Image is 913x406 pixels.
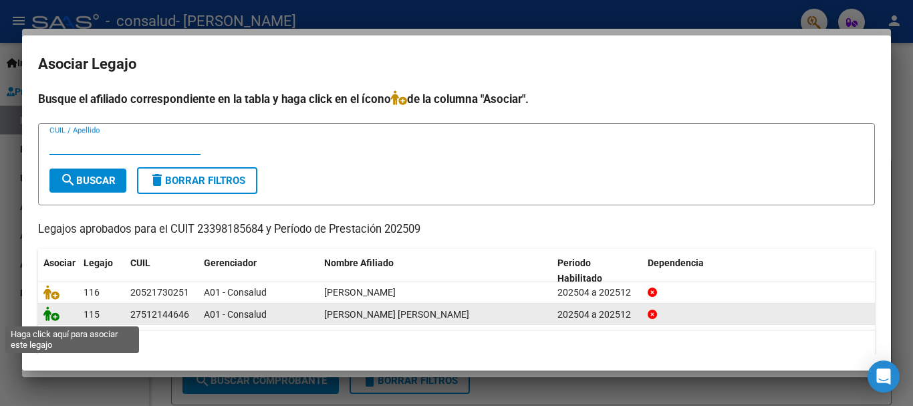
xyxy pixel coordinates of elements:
span: CUIL [130,258,150,268]
span: Legajo [84,258,113,268]
span: Buscar [60,175,116,187]
div: Open Intercom Messenger [868,361,900,393]
span: MORINIGO DUSTIN ISAIAS [324,287,396,298]
datatable-header-cell: Dependencia [642,249,876,293]
div: 20521730251 [130,285,189,300]
div: 2 registros [38,330,875,364]
datatable-header-cell: Periodo Habilitado [552,249,642,293]
datatable-header-cell: Gerenciador [199,249,319,293]
datatable-header-cell: Legajo [78,249,125,293]
span: A01 - Consalud [204,287,267,298]
span: Dependencia [648,258,704,268]
div: 202504 a 202512 [557,285,637,300]
span: Gerenciador [204,258,257,268]
div: 202504 a 202512 [557,307,637,322]
datatable-header-cell: CUIL [125,249,199,293]
datatable-header-cell: Asociar [38,249,78,293]
span: Borrar Filtros [149,175,245,187]
h4: Busque el afiliado correspondiente en la tabla y haga click en el ícono de la columna "Asociar". [38,90,875,108]
span: Nombre Afiliado [324,258,394,268]
button: Borrar Filtros [137,167,257,194]
span: A01 - Consalud [204,309,267,320]
span: Periodo Habilitado [557,258,602,284]
button: Buscar [49,169,126,193]
datatable-header-cell: Nombre Afiliado [319,249,552,293]
p: Legajos aprobados para el CUIT 23398185684 y Período de Prestación 202509 [38,221,875,238]
span: 115 [84,309,100,320]
h2: Asociar Legajo [38,52,875,77]
span: MORINIGO VICTORIA SHAIEL [324,309,469,320]
div: 27512144646 [130,307,189,322]
mat-icon: search [60,172,76,188]
mat-icon: delete [149,172,165,188]
span: 116 [84,287,100,298]
span: Asociar [43,258,76,268]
